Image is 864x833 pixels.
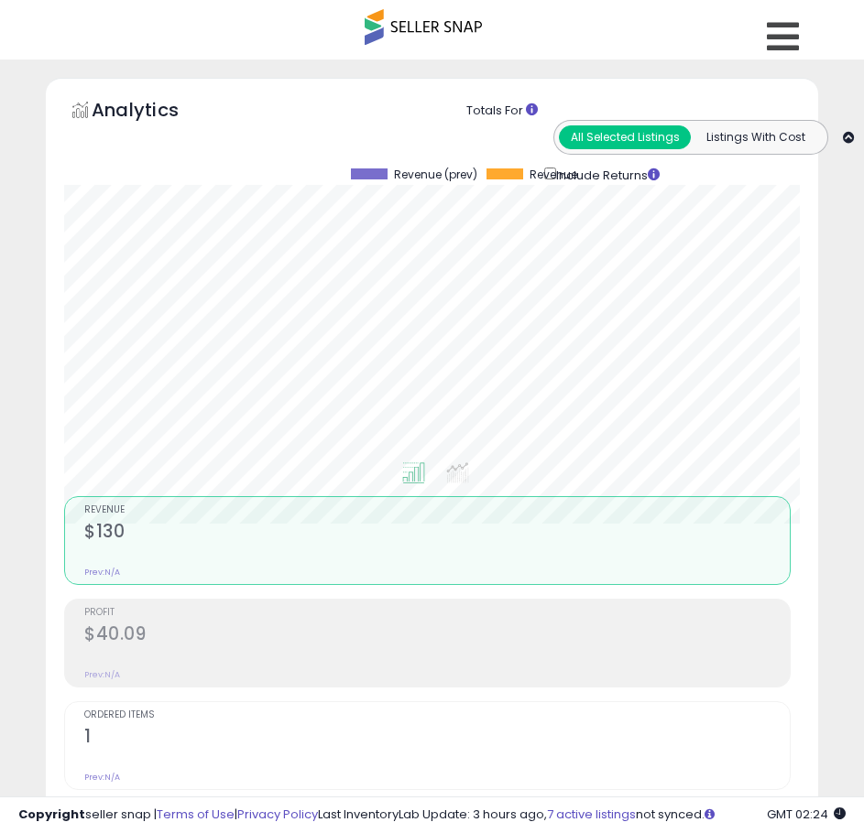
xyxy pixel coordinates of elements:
[530,168,577,181] span: Revenue
[84,608,790,618] span: Profit
[84,521,790,546] h2: $130
[84,710,790,720] span: Ordered Items
[92,97,214,127] h5: Analytics
[18,806,85,823] strong: Copyright
[157,806,235,823] a: Terms of Use
[18,806,318,824] div: seller snap | |
[308,806,846,824] div: Last InventoryLab Update: 3 hours ago, not synced.
[84,669,120,680] small: Prev: N/A
[84,772,120,783] small: Prev: N/A
[84,505,790,515] span: Revenue
[237,806,318,823] a: Privacy Policy
[84,567,120,578] small: Prev: N/A
[547,806,636,823] a: 7 active listings
[767,806,846,823] span: 2025-09-12 02:24 GMT
[394,168,477,181] span: Revenue (prev)
[84,623,790,648] h2: $40.09
[84,726,790,751] h2: 1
